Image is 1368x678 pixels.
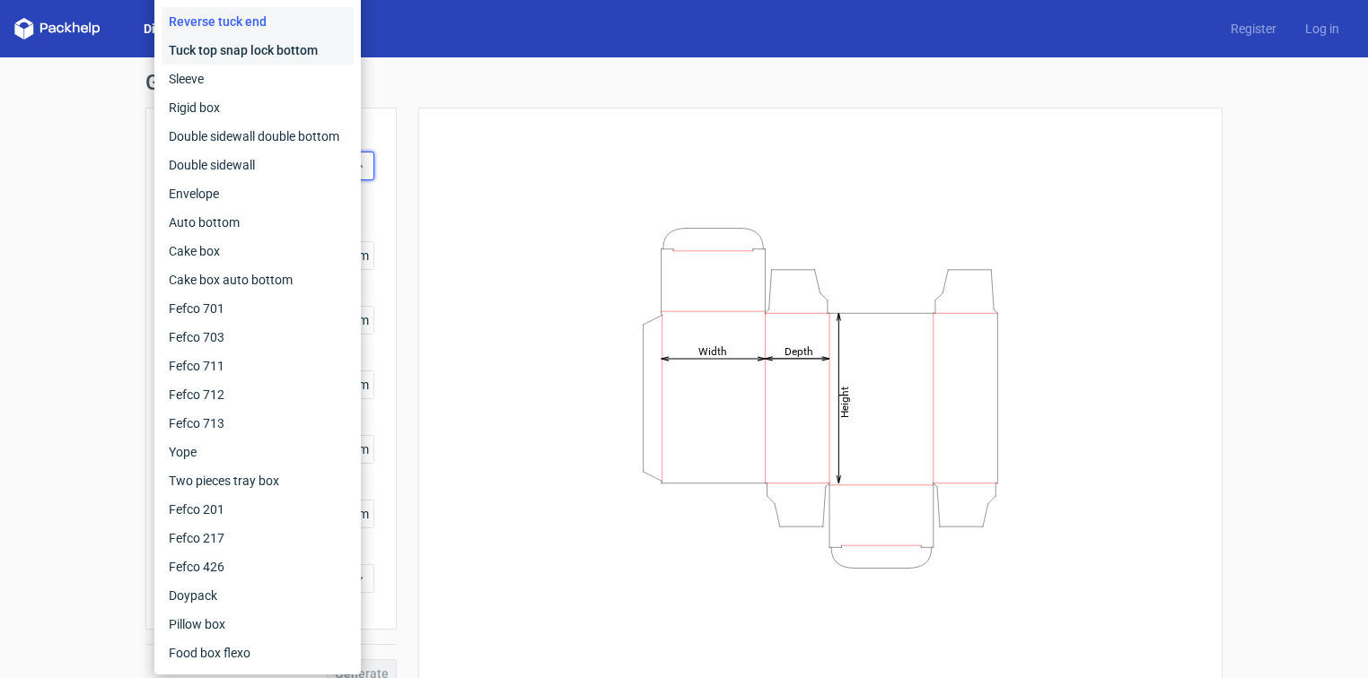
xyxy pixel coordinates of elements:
[162,639,354,667] div: Food box flexo
[162,552,354,581] div: Fefco 426
[162,438,354,466] div: Yope
[162,610,354,639] div: Pillow box
[162,36,354,65] div: Tuck top snap lock bottom
[838,386,851,417] tspan: Height
[162,409,354,438] div: Fefco 713
[162,265,354,294] div: Cake box auto bottom
[162,380,354,409] div: Fefco 712
[698,344,727,357] tspan: Width
[785,344,813,357] tspan: Depth
[129,20,205,38] a: Dielines
[162,122,354,151] div: Double sidewall double bottom
[162,581,354,610] div: Doypack
[162,294,354,323] div: Fefco 701
[162,151,354,179] div: Double sidewall
[162,237,354,265] div: Cake box
[162,93,354,122] div: Rigid box
[162,7,354,36] div: Reverse tuck end
[162,524,354,552] div: Fefco 217
[162,466,354,495] div: Two pieces tray box
[162,323,354,352] div: Fefco 703
[162,208,354,237] div: Auto bottom
[145,72,1223,93] h1: Generate new dieline
[162,495,354,524] div: Fefco 201
[162,352,354,380] div: Fefco 711
[1216,20,1291,38] a: Register
[1291,20,1354,38] a: Log in
[162,65,354,93] div: Sleeve
[162,179,354,208] div: Envelope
